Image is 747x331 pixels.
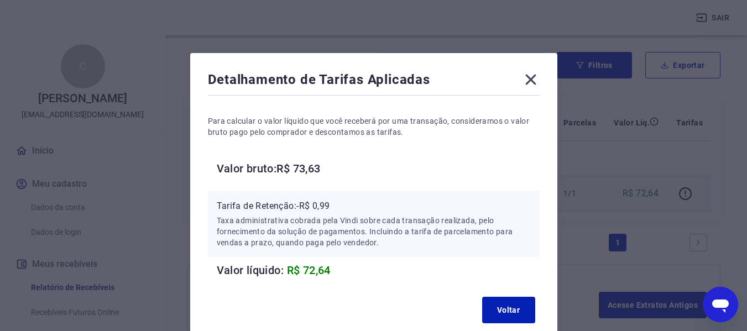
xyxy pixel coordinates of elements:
h6: Valor líquido: [217,261,540,279]
p: Taxa administrativa cobrada pela Vindi sobre cada transação realizada, pelo fornecimento da soluç... [217,215,531,248]
h6: Valor bruto: R$ 73,63 [217,160,540,177]
iframe: Botão para abrir a janela de mensagens [703,287,738,322]
span: R$ 72,64 [287,264,331,277]
button: Voltar [482,297,535,323]
div: Detalhamento de Tarifas Aplicadas [208,71,540,93]
p: Tarifa de Retenção: -R$ 0,99 [217,199,531,213]
p: Para calcular o valor líquido que você receberá por uma transação, consideramos o valor bruto pag... [208,115,540,138]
